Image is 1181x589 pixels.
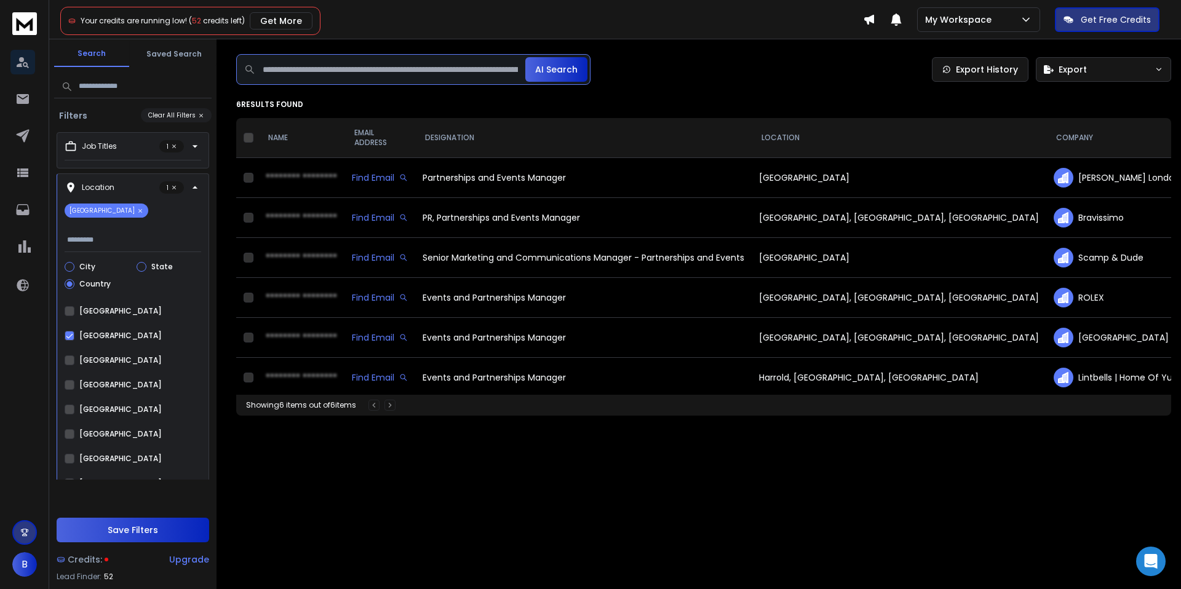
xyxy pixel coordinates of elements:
th: LOCATION [752,118,1046,158]
label: [GEOGRAPHIC_DATA] [79,454,162,464]
div: Find Email [352,172,408,184]
button: Save Filters [57,518,209,542]
label: [GEOGRAPHIC_DATA] [79,429,162,439]
span: Export [1059,63,1087,76]
button: AI Search [525,57,587,82]
td: PR, Partnerships and Events Manager [415,198,752,238]
td: Senior Marketing and Communications Manager - Partnerships and Events [415,238,752,278]
p: Location [82,183,114,192]
th: DESIGNATION [415,118,752,158]
td: [GEOGRAPHIC_DATA], [GEOGRAPHIC_DATA], [GEOGRAPHIC_DATA] [752,278,1046,318]
a: Export History [932,57,1028,82]
div: Find Email [352,211,408,224]
label: [GEOGRAPHIC_DATA] [79,331,162,341]
div: Find Email [352,331,408,344]
div: Showing 6 items out of 6 items [246,400,356,410]
td: [GEOGRAPHIC_DATA] [752,158,1046,198]
p: Lead Finder: [57,572,101,582]
h3: Filters [54,109,92,122]
th: EMAIL ADDRESS [344,118,415,158]
button: Get Free Credits [1055,7,1159,32]
img: logo [12,12,37,35]
p: 1 [159,181,184,194]
label: [GEOGRAPHIC_DATA] [79,355,162,365]
span: Your credits are running low! [81,15,187,26]
span: Credits: [68,553,102,566]
label: [GEOGRAPHIC_DATA] [79,306,162,316]
a: Credits:Upgrade [57,547,209,572]
div: Find Email [352,291,408,304]
label: [GEOGRAPHIC_DATA] [79,478,162,488]
td: [GEOGRAPHIC_DATA], [GEOGRAPHIC_DATA], [GEOGRAPHIC_DATA] [752,198,1046,238]
td: Events and Partnerships Manager [415,278,752,318]
label: [GEOGRAPHIC_DATA] [79,380,162,390]
button: B [12,552,37,577]
span: ( credits left) [189,15,245,26]
td: Events and Partnerships Manager [415,358,752,398]
td: Events and Partnerships Manager [415,318,752,358]
label: City [79,262,95,272]
span: 52 [104,572,113,582]
div: Find Email [352,251,408,264]
button: Clear All Filters [141,108,212,122]
td: [GEOGRAPHIC_DATA], [GEOGRAPHIC_DATA], [GEOGRAPHIC_DATA] [752,318,1046,358]
p: My Workspace [925,14,996,26]
label: Country [79,279,111,289]
td: Partnerships and Events Manager [415,158,752,198]
button: Get More [250,12,312,30]
p: [GEOGRAPHIC_DATA] [65,204,148,218]
th: NAME [258,118,344,158]
p: Get Free Credits [1081,14,1151,26]
label: [GEOGRAPHIC_DATA] [79,405,162,414]
button: Search [54,41,129,67]
span: 52 [192,15,201,26]
td: Harrold, [GEOGRAPHIC_DATA], [GEOGRAPHIC_DATA] [752,358,1046,398]
button: Saved Search [137,42,212,66]
label: State [151,262,173,272]
p: 1 [159,140,184,152]
div: Open Intercom Messenger [1136,547,1166,576]
td: [GEOGRAPHIC_DATA] [752,238,1046,278]
p: 6 results found [236,100,1171,109]
p: Job Titles [82,141,117,151]
div: Find Email [352,371,408,384]
div: Upgrade [169,553,209,566]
